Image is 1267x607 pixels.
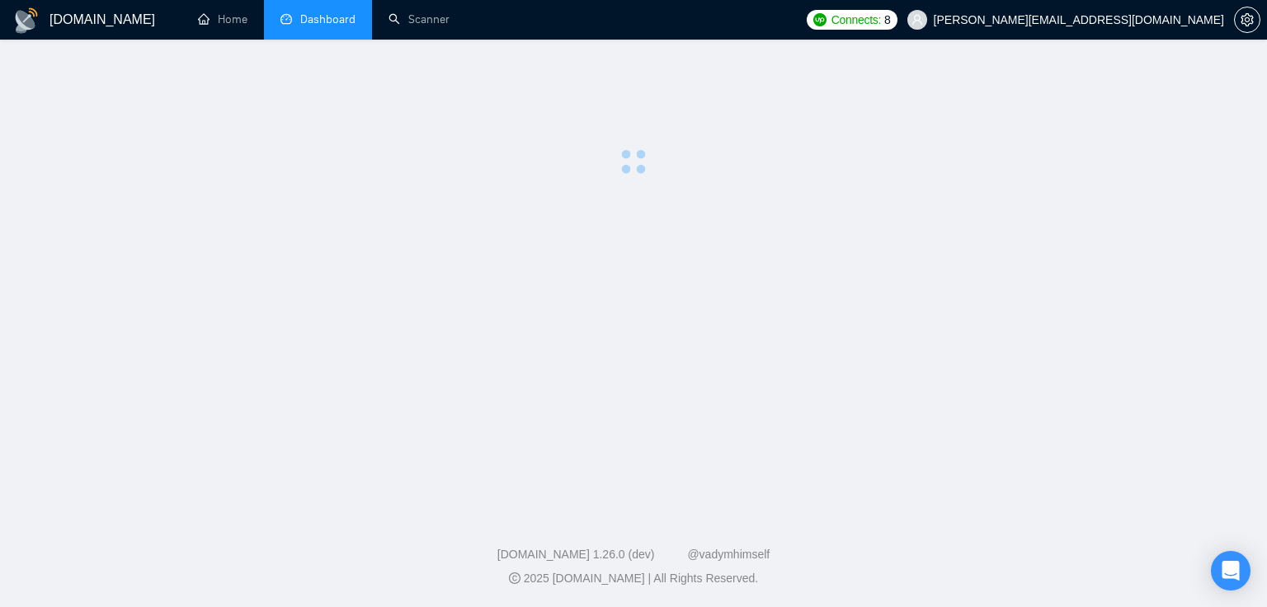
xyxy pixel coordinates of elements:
img: upwork-logo.png [813,13,827,26]
span: Connects: [831,11,881,29]
a: setting [1234,13,1260,26]
span: dashboard [280,13,292,25]
span: copyright [509,572,520,584]
span: Dashboard [300,12,356,26]
img: logo [13,7,40,34]
a: searchScanner [389,12,450,26]
span: user [911,14,923,26]
span: setting [1235,13,1260,26]
div: Open Intercom Messenger [1211,551,1251,591]
span: 8 [884,11,891,29]
div: 2025 [DOMAIN_NAME] | All Rights Reserved. [13,570,1254,587]
a: [DOMAIN_NAME] 1.26.0 (dev) [497,548,655,561]
a: @vadymhimself [687,548,770,561]
a: homeHome [198,12,247,26]
button: setting [1234,7,1260,33]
